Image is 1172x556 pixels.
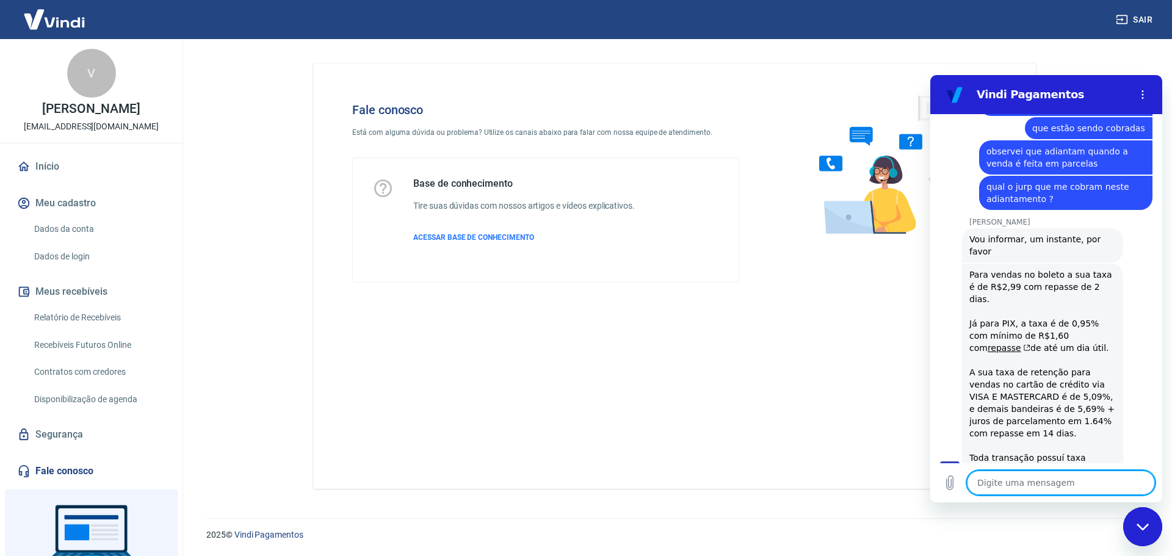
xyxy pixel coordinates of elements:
[352,103,739,117] h4: Fale conosco
[15,421,168,448] a: Segurança
[15,153,168,180] a: Início
[413,232,635,243] a: ACESSAR BASE DE CONHECIMENTO
[29,244,168,269] a: Dados de login
[1123,507,1162,546] iframe: Botão para abrir a janela de mensagens, conversa em andamento
[206,529,1143,541] p: 2025 ©
[413,178,635,190] h5: Base de conhecimento
[24,120,159,133] p: [EMAIL_ADDRESS][DOMAIN_NAME]
[413,233,534,242] span: ACESSAR BASE DE CONHECIMENTO
[234,530,303,540] a: Vindi Pagamentos
[15,278,168,305] button: Meus recebíveis
[67,49,116,98] div: V
[15,190,168,217] button: Meu cadastro
[15,458,168,485] a: Fale conosco
[29,359,168,385] a: Contratos com credores
[29,333,168,358] a: Recebíveis Futuros Online
[29,387,168,412] a: Disponibilização de agenda
[29,217,168,242] a: Dados da conta
[42,103,140,115] p: [PERSON_NAME]
[1113,9,1157,31] button: Sair
[795,83,980,246] img: Fale conosco
[15,1,94,38] img: Vindi
[29,305,168,330] a: Relatório de Recebíveis
[352,127,739,138] p: Está com alguma dúvida ou problema? Utilize os canais abaixo para falar com nossa equipe de atend...
[413,200,635,212] h6: Tire suas dúvidas com nossos artigos e vídeos explicativos.
[930,75,1162,502] iframe: Janela de mensagens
